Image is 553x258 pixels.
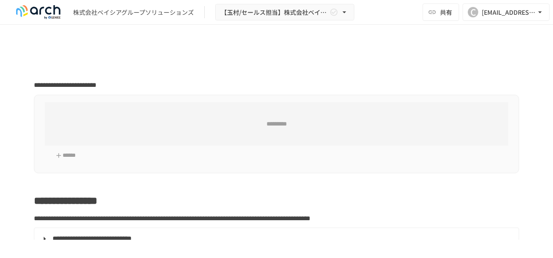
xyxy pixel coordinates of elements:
[423,3,459,21] button: 共有
[463,3,550,21] button: C[EMAIL_ADDRESS][DOMAIN_NAME]
[215,4,354,21] button: 【玉村/セールス担当】株式会社ベイシアグループソリューションズ様_導入支援サポート
[10,5,66,19] img: logo-default@2x-9cf2c760.svg
[221,7,328,18] span: 【玉村/セールス担当】株式会社ベイシアグループソリューションズ様_導入支援サポート
[440,7,452,17] span: 共有
[73,8,194,17] div: 株式会社ベイシアグループソリューションズ
[468,7,478,17] div: C
[482,7,536,18] div: [EMAIL_ADDRESS][DOMAIN_NAME]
